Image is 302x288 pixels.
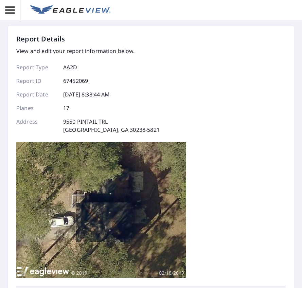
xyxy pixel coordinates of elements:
img: EV Logo [30,5,110,15]
p: [DATE] 8:38:44 AM [63,90,110,98]
p: 17 [63,104,69,112]
p: 9550 PINTAIL TRL [GEOGRAPHIC_DATA], GA 30238-5821 [63,118,160,134]
p: View and edit your report information below. [16,47,160,55]
p: 67452069 [63,77,88,85]
p: Report Date [16,90,57,98]
a: EV Logo [26,1,114,19]
p: Report ID [16,77,57,85]
img: Top image [16,142,186,278]
p: AA2D [63,63,77,71]
p: Report Type [16,63,57,71]
p: Address [16,118,57,134]
p: Report Details [16,34,65,44]
p: Planes [16,104,57,112]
